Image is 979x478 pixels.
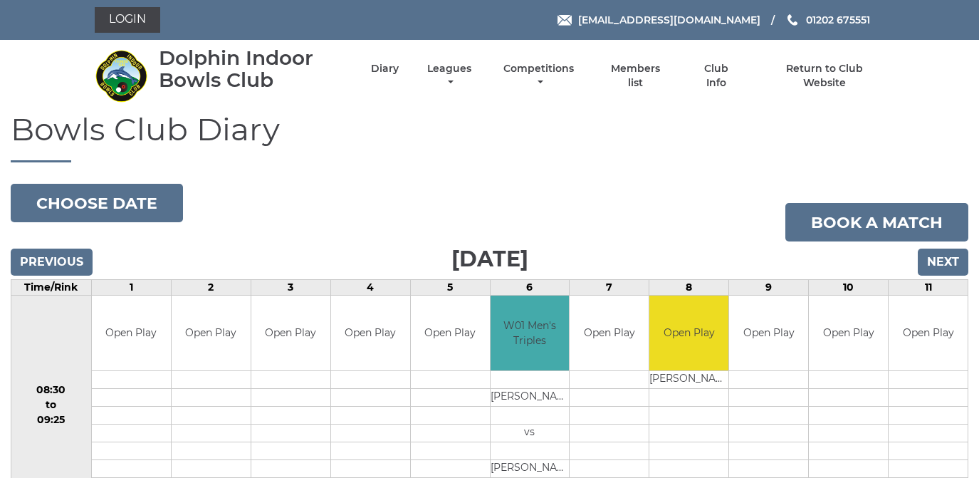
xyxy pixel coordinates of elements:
[729,280,809,296] td: 9
[251,280,330,296] td: 3
[491,296,570,370] td: W01 Men's Triples
[501,62,578,90] a: Competitions
[693,62,740,90] a: Club Info
[330,280,410,296] td: 4
[11,112,968,162] h1: Bowls Club Diary
[764,62,884,90] a: Return to Club Website
[570,296,649,370] td: Open Play
[490,280,570,296] td: 6
[11,249,93,276] input: Previous
[649,280,729,296] td: 8
[785,12,870,28] a: Phone us 01202 675551
[557,12,760,28] a: Email [EMAIL_ADDRESS][DOMAIN_NAME]
[95,7,160,33] a: Login
[785,203,968,241] a: Book a match
[889,280,968,296] td: 11
[806,14,870,26] span: 01202 675551
[649,370,728,388] td: [PERSON_NAME]
[649,296,728,370] td: Open Play
[557,15,572,26] img: Email
[918,249,968,276] input: Next
[11,280,92,296] td: Time/Rink
[159,47,346,91] div: Dolphin Indoor Bowls Club
[95,49,148,103] img: Dolphin Indoor Bowls Club
[491,459,570,477] td: [PERSON_NAME]
[424,62,475,90] a: Leagues
[809,296,888,370] td: Open Play
[371,62,399,76] a: Diary
[410,280,490,296] td: 5
[331,296,410,370] td: Open Play
[729,296,808,370] td: Open Play
[11,184,183,222] button: Choose date
[172,296,251,370] td: Open Play
[491,388,570,406] td: [PERSON_NAME]
[92,296,171,370] td: Open Play
[91,280,171,296] td: 1
[889,296,968,370] td: Open Play
[787,14,797,26] img: Phone us
[809,280,889,296] td: 10
[570,280,649,296] td: 7
[578,14,760,26] span: [EMAIL_ADDRESS][DOMAIN_NAME]
[251,296,330,370] td: Open Play
[411,296,490,370] td: Open Play
[171,280,251,296] td: 2
[491,424,570,442] td: vs
[602,62,668,90] a: Members list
